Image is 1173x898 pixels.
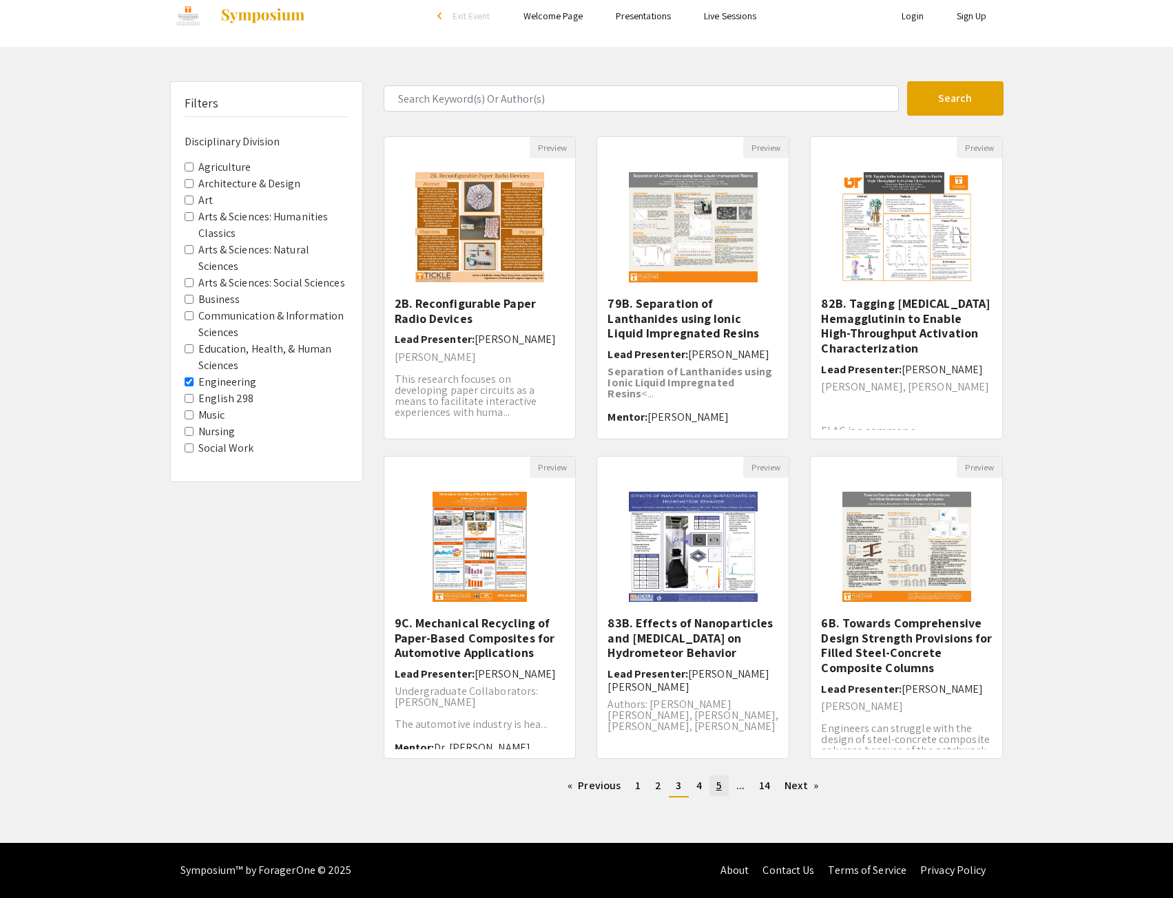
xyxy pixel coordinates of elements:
div: Symposium™ by ForagerOne © 2025 [180,843,352,898]
p: Authors: [PERSON_NAME] [PERSON_NAME], [PERSON_NAME], [PERSON_NAME], [PERSON_NAME] [608,699,778,732]
a: Live Sessions [704,10,756,22]
label: Agriculture [198,159,251,176]
ul: Pagination [384,775,1004,797]
img: <p>83B. Effects of Nanoparticles and Surfactant on Hydrometeor Behavior</p> [615,478,771,616]
span: [PERSON_NAME] [688,347,769,362]
strong: Separation of Lanthanides using Ionic Liquid Impregnated Resins [608,364,772,401]
h6: Lead Presenter: [395,333,565,346]
button: Preview [957,457,1002,478]
h6: Lead Presenter: [608,667,778,693]
div: arrow_back_ios [437,12,446,20]
a: Contact Us [762,863,814,877]
h5: 2B. Reconfigurable Paper Radio Devices [395,296,565,326]
label: Architecture & Design [198,176,301,192]
a: Presentations [616,10,671,22]
img: <p>79B. <span style="color: rgb(0, 0, 0);">Separation of Lanthanides using Ionic Liquid Impregnat... [615,158,771,296]
span: [PERSON_NAME] [902,682,983,696]
h5: 83B. Effects of Nanoparticles and [MEDICAL_DATA] on Hydrometeor Behavior [608,616,778,660]
a: About [720,863,749,877]
div: Open Presentation <p>6B. Towards Comprehensive Design Strength Provisions for Filled Steel-Concre... [810,456,1003,759]
span: 3 [676,778,681,793]
span: [PERSON_NAME] [475,332,556,346]
h5: Filters [185,96,219,111]
p: <... [608,366,778,399]
div: Open Presentation <p>79B. <span style="color: rgb(0, 0, 0);">Separation of Lanthanides using Ioni... [596,136,789,439]
label: Social Work [198,440,254,457]
label: Arts & Sciences: Social Sciences [198,275,345,291]
a: Privacy Policy [920,863,986,877]
span: FLAG is a common e... [821,424,922,438]
span: 1 [635,778,641,793]
span: Exit Event [453,10,490,22]
h5: 6B. Towards Comprehensive Design Strength Provisions for Filled Steel-Concrete Composite Columns [821,616,992,675]
button: Preview [743,137,789,158]
span: 2 [655,778,661,793]
h5: 79B. Separation of Lanthanides using Ionic Liquid Impregnated Resins [608,296,778,341]
p: Engineers can struggle with the design of steel-concrete composite columns because of the patchwo... [821,723,992,767]
span: [PERSON_NAME] [PERSON_NAME] [608,667,769,694]
span: 14 [759,778,770,793]
a: Sign Up [957,10,987,22]
button: Search [907,81,1004,116]
input: Search Keyword(s) Or Author(s) [384,85,899,112]
label: Arts & Sciences: Natural Sciences [198,242,349,275]
h5: 9C. Mechanical Recycling of Paper-Based Composites for Automotive Applications [395,616,565,660]
span: [PERSON_NAME] [434,428,515,443]
p: Undergraduate Collaborators: [PERSON_NAME] [395,686,565,708]
span: 5 [716,778,722,793]
div: Open Presentation <p>82B. Tagging Influenza Hemagglutinin to Enable High-Throughput Activation Ch... [810,136,1003,439]
label: Arts & Sciences: Humanities Classics [198,209,349,242]
span: 4 [696,778,702,793]
h6: Disciplinary Division [185,135,349,148]
span: Dr. [PERSON_NAME] [434,740,530,755]
button: Preview [530,137,575,158]
span: Mentor: [395,428,435,443]
h5: 82B. Tagging [MEDICAL_DATA] Hemagglutinin to Enable High-Throughput Activation Characterization [821,296,992,355]
label: Music [198,407,225,424]
img: <p>9C. Mechanical Recycling of Paper-Based Composites for Automotive Applications</p> [419,478,541,616]
label: Education, Health, & Human Sciences [198,341,349,374]
p: The automotive industry is hea... [395,719,565,730]
span: Mentor: [395,740,435,755]
label: Engineering [198,374,257,390]
a: Welcome Page [523,10,583,22]
div: Open Presentation <p>83B. Effects of Nanoparticles and Surfactant on Hydrometeor Behavior</p> [596,456,789,759]
label: Art [198,192,213,209]
span: [PERSON_NAME] [475,667,556,681]
p: [PERSON_NAME] [821,701,992,712]
h6: Lead Presenter: [821,682,992,696]
a: Previous page [561,775,627,796]
span: ... [736,778,745,793]
img: <p>2B. Reconfigurable Paper Radio Devices</p> [402,158,558,296]
img: <p>82B. Tagging Influenza Hemagglutinin to Enable High-Throughput Activation Characterization</p> [829,158,985,296]
span: Mentor: [608,410,647,424]
div: Open Presentation <p>9C. Mechanical Recycling of Paper-Based Composites for Automotive Applicatio... [384,456,577,759]
img: <p>6B. Towards Comprehensive Design Strength Provisions for Filled Steel-Concrete Composite Colum... [829,478,985,616]
span: [PERSON_NAME] [902,362,983,377]
p: This research focuses on developing paper circuits as a means to facilitate interactive experienc... [395,374,565,418]
img: Symposium by ForagerOne [220,8,306,24]
h6: Lead Presenter: [395,667,565,680]
iframe: Chat [10,836,59,888]
p: [PERSON_NAME], [PERSON_NAME] [821,382,992,393]
a: Terms of Service [828,863,906,877]
button: Preview [743,457,789,478]
label: Business [198,291,240,308]
label: Communication & Information Sciences [198,308,349,341]
a: Login [902,10,924,22]
a: Next page [778,775,825,796]
label: English 298 [198,390,254,407]
div: Open Presentation <p>2B. Reconfigurable Paper Radio Devices</p> [384,136,577,439]
h6: Lead Presenter: [821,363,992,376]
p: [PERSON_NAME] [395,352,565,363]
h6: Lead Presenter: [608,348,778,361]
span: [PERSON_NAME] [647,410,729,424]
button: Preview [957,137,1002,158]
label: Nursing [198,424,236,440]
button: Preview [530,457,575,478]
